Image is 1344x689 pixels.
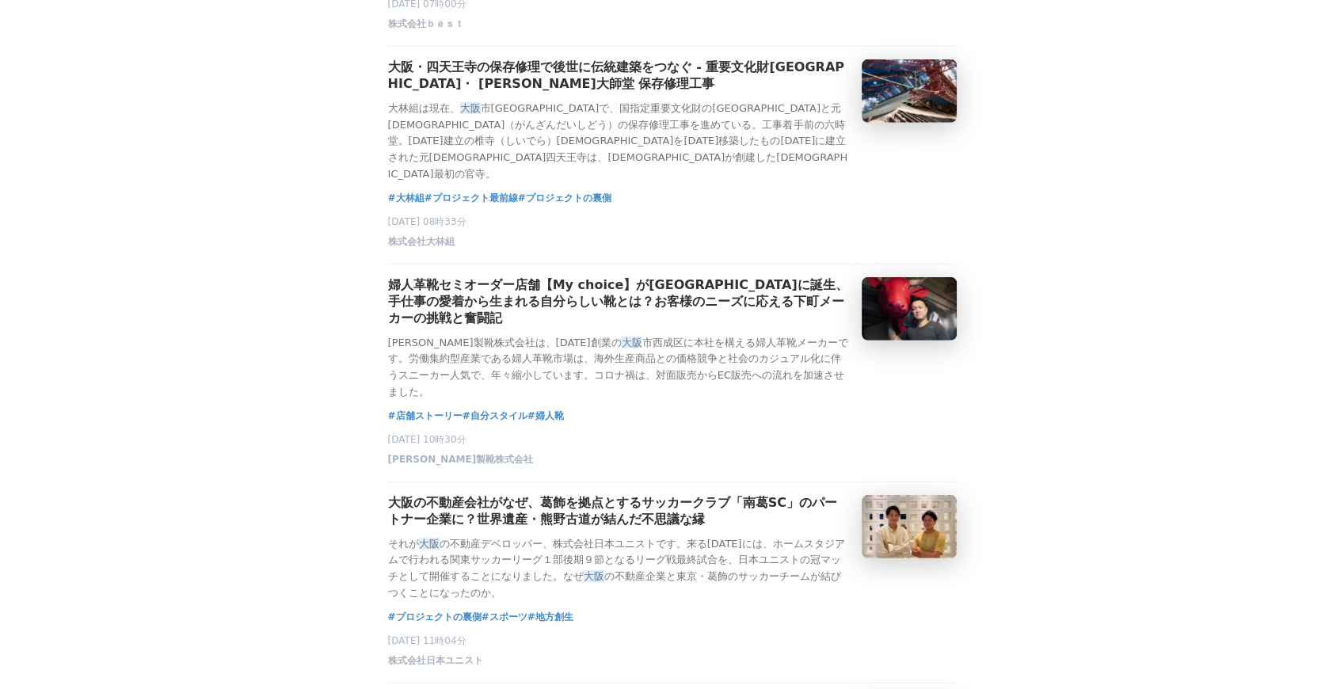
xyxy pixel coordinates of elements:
a: 婦人革靴セミオーダー店舗【My choice】が[GEOGRAPHIC_DATA]に誕生、手仕事の愛着から生まれる自分らしい靴とは？お客様のニーズに応える下町メーカーの挑戦と奮闘記[PERSON... [388,277,957,401]
a: #スポーツ [482,609,527,625]
p: [PERSON_NAME]製靴株式会社は、[DATE]創業の 市西成区に本社を構える婦人革靴メーカーです。労働集約型産業である婦人革靴市場は、海外生産商品との価格競争と社会のカジュアル化に伴うス... [388,335,849,401]
a: #店舗ストーリー [388,408,463,424]
p: それが の不動産デベロッパー、株式会社日本ユニストです。来る[DATE]には、ホームスタジアムで行われる関東サッカーリーグ１部後期９節となるリーグ戦最終試合を、日本ユニストの冠マッチとして開催す... [388,536,849,602]
a: 大阪の不動産会社がなぜ、葛飾を拠点とするサッカークラブ「南葛SC」のパートナー企業に？世界遺産・熊野古道が結んだ不思議な縁それが大阪の不動産デベロッパー、株式会社日本ユニストです。来る[DATE... [388,495,957,602]
a: 株式会社日本ユニスト [388,659,483,670]
em: 大阪 [584,570,604,582]
a: 株式会社ｂｅｓｔ [388,22,464,33]
h3: 大阪・四天王寺の保存修理で後世に伝統建築をつなぐ - 重要文化財[GEOGRAPHIC_DATA]・ [PERSON_NAME]大師堂 保存修理工事 [388,59,849,93]
a: #婦人靴 [527,408,564,424]
p: [DATE] 11時04分 [388,634,957,648]
a: #地方創生 [527,609,573,625]
a: 株式会社大林組 [388,240,455,251]
em: 大阪 [460,102,481,114]
a: #自分スタイル [463,408,527,424]
span: [PERSON_NAME]製靴株式会社 [388,453,534,466]
span: 株式会社日本ユニスト [388,654,483,668]
h3: 大阪の不動産会社がなぜ、葛飾を拠点とするサッカークラブ「南葛SC」のパートナー企業に？世界遺産・熊野古道が結んだ不思議な縁 [388,495,849,528]
a: #プロジェクトの裏側 [388,609,482,625]
p: [DATE] 08時33分 [388,215,957,229]
a: 大阪・四天王寺の保存修理で後世に伝統建築をつなぐ - 重要文化財[GEOGRAPHIC_DATA]・ [PERSON_NAME]大師堂 保存修理工事大林組は現在、大阪市[GEOGRAPHIC_D... [388,59,957,183]
span: 株式会社ｂｅｓｔ [388,17,464,31]
a: #大林組 [388,190,425,206]
a: [PERSON_NAME]製靴株式会社 [388,458,534,469]
h3: 婦人革靴セミオーダー店舗【My choice】が[GEOGRAPHIC_DATA]に誕生、手仕事の愛着から生まれる自分らしい靴とは？お客様のニーズに応える下町メーカーの挑戦と奮闘記 [388,277,849,327]
p: 大林組は現在、 市[GEOGRAPHIC_DATA]で、国指定重要文化財の[GEOGRAPHIC_DATA]と元[DEMOGRAPHIC_DATA]（がんざんだいしどう）の保存修理工事を進めてい... [388,101,849,183]
a: #プロジェクト最前線 [425,190,518,206]
a: #プロジェクトの裏側 [518,190,611,206]
em: 大阪 [621,337,642,348]
em: 大阪 [419,538,440,550]
p: [DATE] 10時30分 [388,433,957,447]
span: 株式会社大林組 [388,235,455,249]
